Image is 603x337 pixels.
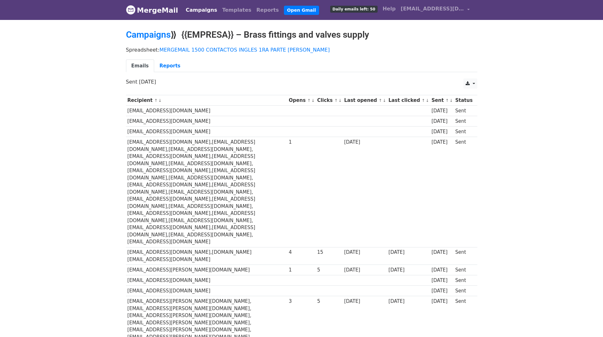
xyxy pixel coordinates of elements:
th: Opens [287,95,316,106]
a: MergeMail [126,3,178,17]
td: [EMAIL_ADDRESS][DOMAIN_NAME],[EMAIL_ADDRESS][DOMAIN_NAME],[EMAIL_ADDRESS][DOMAIN_NAME],[EMAIL_ADD... [126,137,287,247]
th: Last opened [342,95,387,106]
div: 5 [317,298,341,305]
div: [DATE] [344,139,385,146]
h2: ⟫ {{EMPRESA}} – Brass fittings and valves supply [126,29,477,40]
a: MERGEMAIL 1500 CONTACTOS INGLES 1RA PARTE [PERSON_NAME] [160,47,330,53]
div: [DATE] [431,107,452,115]
div: [DATE] [431,139,452,146]
td: [EMAIL_ADDRESS][DOMAIN_NAME] [126,286,287,296]
td: Sent [454,137,474,247]
p: Sent [DATE] [126,78,477,85]
span: [EMAIL_ADDRESS][DOMAIN_NAME] [401,5,464,13]
div: [DATE] [344,298,385,305]
img: MergeMail logo [126,5,135,15]
td: [EMAIL_ADDRESS][DOMAIN_NAME] [126,116,287,127]
td: [EMAIL_ADDRESS][DOMAIN_NAME],[DOMAIN_NAME][EMAIL_ADDRESS][DOMAIN_NAME] [126,247,287,265]
a: Campaigns [126,29,171,40]
div: [DATE] [431,287,452,295]
td: [EMAIL_ADDRESS][DOMAIN_NAME] [126,106,287,116]
td: Sent [454,265,474,275]
td: Sent [454,106,474,116]
div: 3 [289,298,314,305]
div: [DATE] [388,266,428,274]
a: ↑ [154,98,158,103]
div: 1 [289,266,314,274]
td: Sent [454,247,474,265]
a: ↑ [307,98,311,103]
div: [DATE] [344,249,385,256]
a: Emails [126,59,154,72]
a: ↑ [422,98,425,103]
a: ↓ [338,98,342,103]
div: [DATE] [431,277,452,284]
th: Last clicked [387,95,430,106]
a: Help [380,3,398,15]
div: [DATE] [431,118,452,125]
a: ↓ [311,98,315,103]
th: Recipient [126,95,287,106]
th: Clicks [316,95,342,106]
div: [DATE] [431,298,452,305]
div: [DATE] [388,298,428,305]
a: Daily emails left: 50 [328,3,380,15]
td: [EMAIL_ADDRESS][DOMAIN_NAME] [126,127,287,137]
a: ↑ [334,98,338,103]
a: [EMAIL_ADDRESS][DOMAIN_NAME] [398,3,472,17]
div: [DATE] [388,249,428,256]
div: [DATE] [431,249,452,256]
a: Reports [254,4,281,16]
td: Sent [454,275,474,286]
a: ↓ [383,98,386,103]
a: ↑ [379,98,382,103]
a: Reports [154,59,186,72]
a: Templates [220,4,254,16]
div: [DATE] [431,266,452,274]
div: [DATE] [431,128,452,135]
a: ↑ [445,98,449,103]
div: [DATE] [344,266,385,274]
a: Campaigns [183,4,220,16]
td: [EMAIL_ADDRESS][DOMAIN_NAME] [126,275,287,286]
div: 1 [289,139,314,146]
a: ↓ [449,98,453,103]
a: ↓ [426,98,429,103]
div: 4 [289,249,314,256]
td: Sent [454,286,474,296]
td: Sent [454,116,474,127]
p: Spreadsheet: [126,47,477,53]
a: Open Gmail [284,6,319,15]
td: Sent [454,127,474,137]
a: ↓ [158,98,162,103]
span: Daily emails left: 50 [330,6,377,13]
td: [EMAIL_ADDRESS][PERSON_NAME][DOMAIN_NAME] [126,265,287,275]
th: Sent [430,95,454,106]
div: 5 [317,266,341,274]
th: Status [454,95,474,106]
div: 15 [317,249,341,256]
